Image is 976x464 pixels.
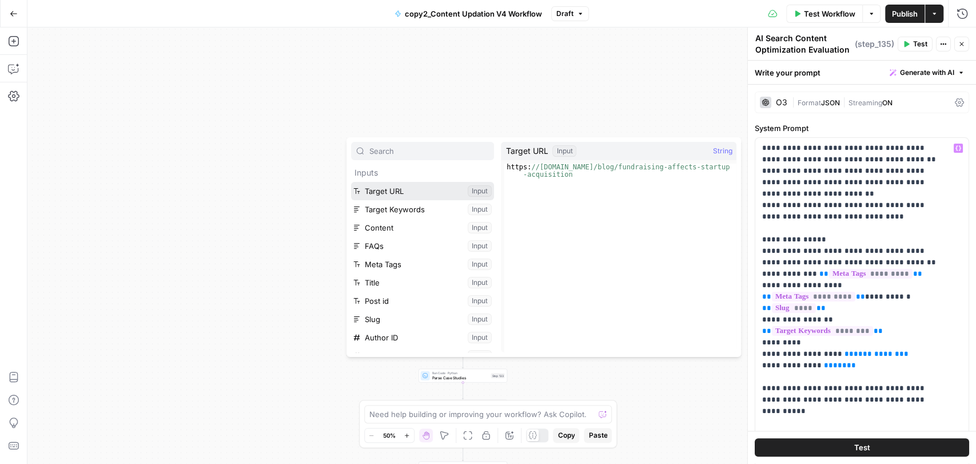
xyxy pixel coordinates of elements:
[882,98,893,107] span: ON
[900,68,954,78] span: Generate with AI
[855,38,894,50] span: ( step_135 )
[854,442,870,454] span: Test
[584,428,612,443] button: Paste
[383,431,396,440] span: 50%
[351,328,494,347] button: Select variable Author ID
[776,98,787,106] div: O3
[351,237,494,255] button: Select variable FAQs
[553,428,579,443] button: Copy
[885,5,925,23] button: Publish
[556,9,573,19] span: Draft
[351,164,494,182] p: Inputs
[755,122,969,134] label: System Prompt
[432,371,489,375] span: Run Code · Python
[369,145,489,157] input: Search
[804,8,855,19] span: Test Workflow
[491,373,505,378] div: Step 123
[712,145,732,157] span: String
[848,98,882,107] span: Streaming
[505,145,548,157] span: Target URL
[551,6,589,21] button: Draft
[351,273,494,292] button: Select variable Title
[755,439,969,457] button: Test
[798,98,821,107] span: Format
[462,444,464,461] g: Edge from step_90 to step_91
[351,347,494,365] button: Select variable Category ID
[588,430,607,441] span: Paste
[351,219,494,237] button: Select variable Content
[885,65,969,80] button: Generate with AI
[892,8,918,19] span: Publish
[419,369,507,383] div: Run Code · PythonParse Case StudiesStep 123
[405,8,542,19] span: copy2_Content Updation V4 Workflow
[552,145,576,157] div: Input
[748,61,976,84] div: Write your prompt
[351,292,494,310] button: Select variable Post id
[462,382,464,399] g: Edge from step_123 to step_89
[792,96,798,108] span: |
[351,200,494,219] button: Select variable Target Keywords
[432,375,489,380] span: Parse Case Studies
[840,96,848,108] span: |
[351,310,494,328] button: Select variable Slug
[462,351,464,368] g: Edge from step_76 to step_123
[388,5,549,23] button: copy2_Content Updation V4 Workflow
[913,39,927,49] span: Test
[786,5,862,23] button: Test Workflow
[755,33,852,55] textarea: AI Search Content Optimization Evaluation
[351,182,494,200] button: Select variable Target URL
[351,255,494,273] button: Select variable Meta Tags
[821,98,840,107] span: JSON
[898,37,933,51] button: Test
[557,430,575,441] span: Copy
